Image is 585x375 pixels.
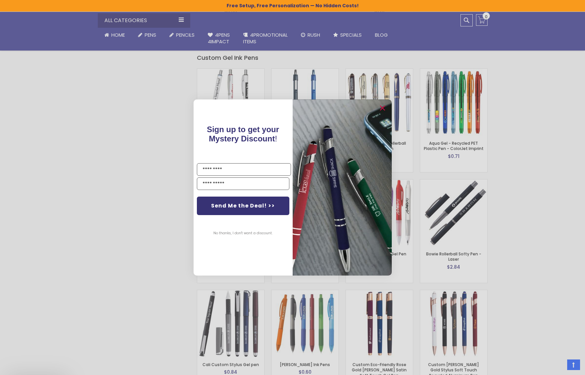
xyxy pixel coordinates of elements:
[377,103,388,113] button: Close dialog
[207,125,279,143] span: Sign up to get your Mystery Discount
[210,225,276,242] button: No thanks, I don't want a discount.
[207,125,279,143] span: !
[197,197,289,215] button: Send Me the Deal! >>
[293,99,392,276] img: pop-up-image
